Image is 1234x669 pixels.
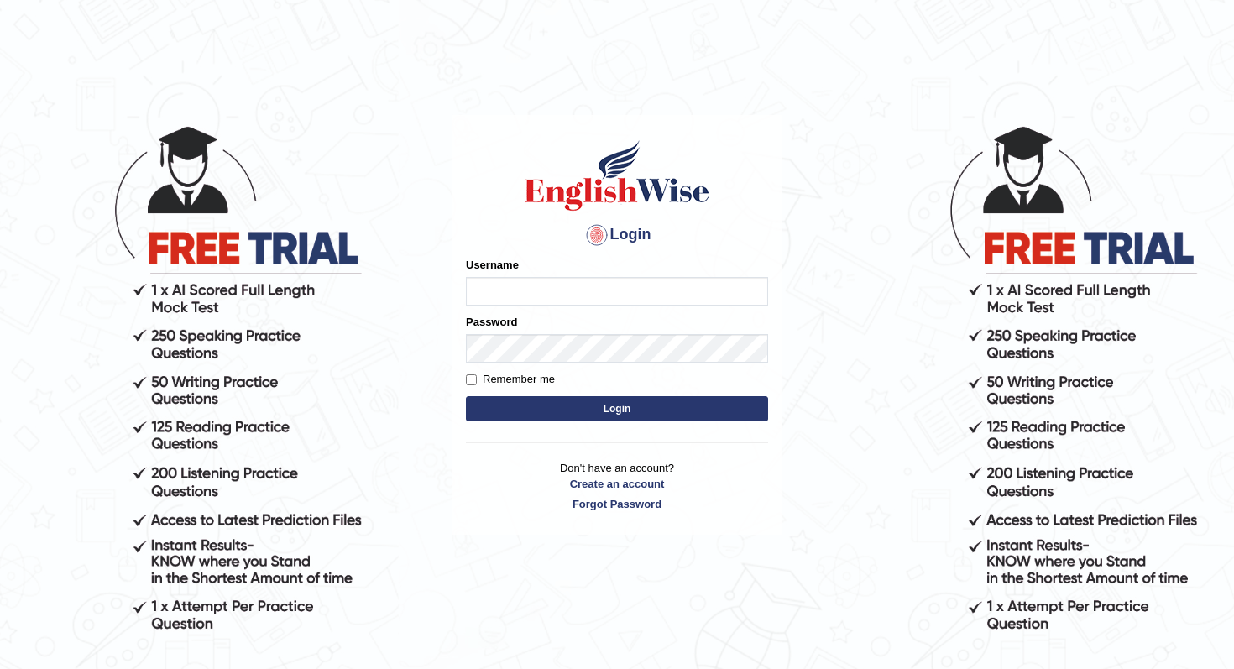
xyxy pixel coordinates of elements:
img: Logo of English Wise sign in for intelligent practice with AI [521,138,713,213]
p: Don't have an account? [466,460,768,512]
input: Remember me [466,374,477,385]
label: Remember me [466,371,555,388]
a: Create an account [466,476,768,492]
button: Login [466,396,768,421]
label: Username [466,257,519,273]
a: Forgot Password [466,496,768,512]
h4: Login [466,222,768,248]
label: Password [466,314,517,330]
